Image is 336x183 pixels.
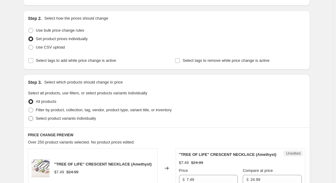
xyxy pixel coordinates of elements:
[36,99,56,104] span: All products
[36,45,65,49] span: Use CSV upload
[243,168,273,173] span: Compare at price
[54,169,64,175] div: $7.49
[36,36,88,41] span: Set product prices individually
[183,177,185,182] span: $
[44,15,108,21] p: Select how the prices should change
[183,58,270,63] span: Select tags to remove while price change is active
[246,177,248,182] span: $
[286,151,300,156] span: Unedited
[179,160,189,166] div: $7.49
[36,108,172,112] span: Filter by product, collection, tag, vendor, product type, variant title, or inventory
[28,91,147,95] span: Select all products, use filters, or select products variants individually
[28,15,42,21] h2: Step 2.
[66,169,78,175] strike: $24.99
[28,133,305,137] h6: PRICE CHANGE PREVIEW
[36,28,84,33] span: Use bulk price change rules
[28,140,135,144] span: Over 250 product variants selected. No product prices edited:
[179,168,188,173] span: Price
[36,58,116,63] span: Select tags to add while price change is active
[179,152,277,157] span: "TREE OF LIFE" CRESCENT NECKLACE (Amethyst)
[191,160,203,166] strike: $24.99
[28,79,42,85] h2: Step 3.
[54,162,152,166] span: "TREE OF LIFE" CRESCENT NECKLACE (Amethyst)
[36,116,96,121] span: Select product variants individually
[44,79,123,85] p: Select which products should change in price
[31,159,50,177] img: product-image-1527200860_1080x_699e67f4-8337-420a-ac56-c22ff5889f84_80x.jpg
